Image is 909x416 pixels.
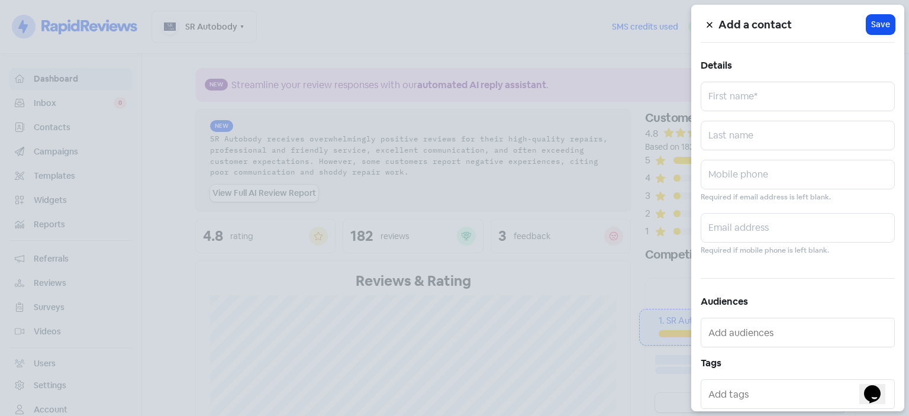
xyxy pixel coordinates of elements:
span: Save [871,18,890,31]
input: Add audiences [708,323,889,342]
input: Email address [701,213,895,243]
h5: Add a contact [718,16,866,34]
h5: Tags [701,354,895,372]
input: Last name [701,121,895,150]
h5: Details [701,57,895,75]
input: Mobile phone [701,160,895,189]
small: Required if email address is left blank. [701,192,831,203]
h5: Audiences [701,293,895,311]
input: Add tags [708,385,889,404]
button: Save [866,15,895,34]
small: Required if mobile phone is left blank. [701,245,829,256]
iframe: chat widget [859,369,897,404]
input: First name [701,82,895,111]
